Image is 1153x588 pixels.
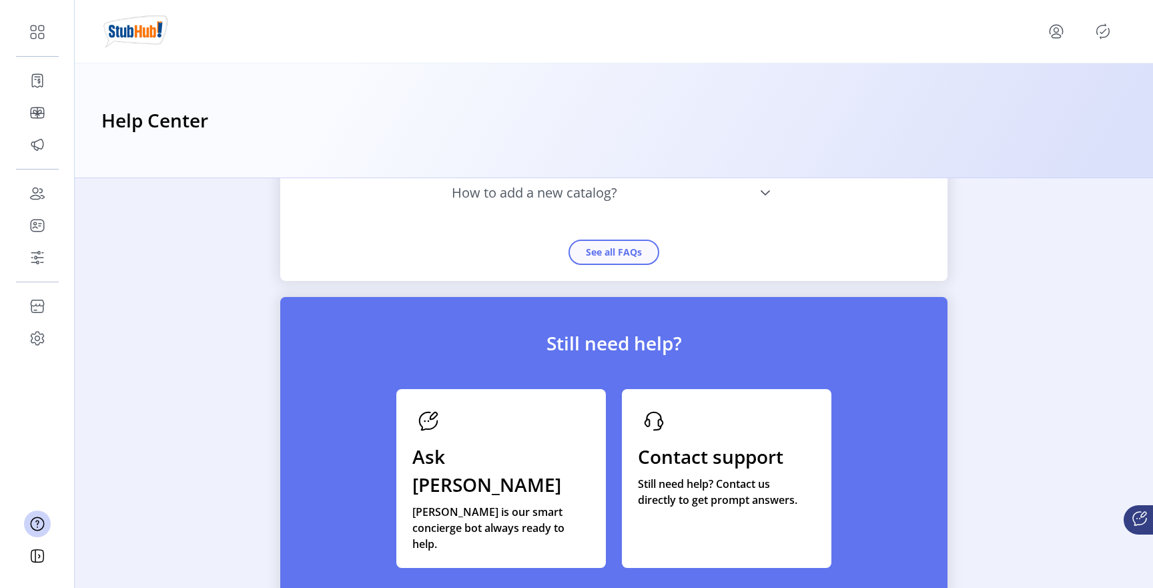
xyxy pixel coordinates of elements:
[101,13,169,50] img: logo
[644,411,663,430] img: headphone.svg
[638,476,801,508] p: Still need help? Contact us directly to get prompt answers.
[1092,21,1114,42] button: Publisher Panel
[452,186,617,200] span: How to add a new catalog?
[418,411,438,430] img: connie.svg
[568,240,659,265] button: See all FAQs
[1046,21,1067,42] button: menu
[101,106,208,135] h3: Help Center
[546,329,682,357] span: Still need help?
[412,443,590,499] p: Ask [PERSON_NAME]
[638,443,815,471] p: Contact support
[412,504,575,552] p: [PERSON_NAME] is our smart concierge bot always ready to help.
[452,170,776,216] a: How to add a new catalog?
